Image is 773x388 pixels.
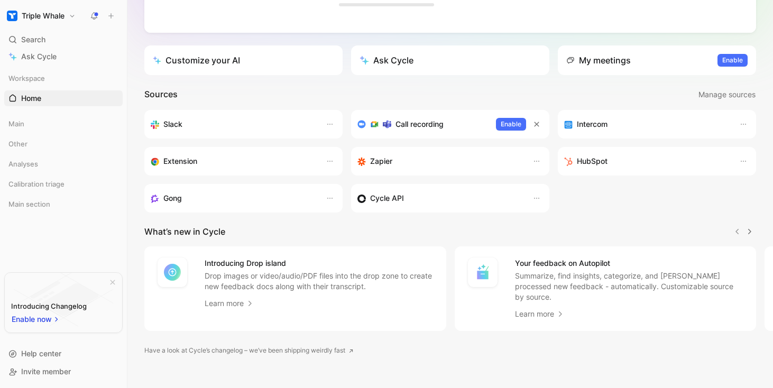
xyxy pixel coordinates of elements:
[21,50,57,63] span: Ask Cycle
[144,88,178,101] h2: Sources
[21,33,45,46] span: Search
[357,118,487,131] div: Record & transcribe meetings from Zoom, Meet & Teams.
[496,118,526,131] button: Enable
[8,118,24,129] span: Main
[205,297,254,310] a: Learn more
[205,257,434,270] h4: Introducing Drop island
[151,192,315,205] div: Capture feedback from your incoming calls
[370,192,404,205] h3: Cycle API
[4,346,123,362] div: Help center
[4,364,123,380] div: Invite member
[515,308,565,320] a: Learn more
[151,118,315,131] div: Sync your customers, send feedback and get updates in Slack
[163,155,197,168] h3: Extension
[515,271,744,302] p: Summarize, find insights, categorize, and [PERSON_NAME] processed new feedback - automatically. C...
[515,257,744,270] h4: Your feedback on Autopilot
[8,73,45,84] span: Workspace
[21,93,41,104] span: Home
[144,45,343,75] a: Customize your AI
[4,176,123,192] div: Calibration triage
[4,196,123,212] div: Main section
[21,349,61,358] span: Help center
[144,225,225,238] h2: What’s new in Cycle
[698,88,756,101] span: Manage sources
[395,118,444,131] h3: Call recording
[4,116,123,132] div: Main
[577,155,608,168] h3: HubSpot
[163,118,182,131] h3: Slack
[357,155,522,168] div: Capture feedback from thousands of sources with Zapier (survey results, recordings, sheets, etc).
[4,156,123,172] div: Analyses
[14,273,113,327] img: bg-BLZuj68n.svg
[4,196,123,215] div: Main section
[4,136,123,152] div: Other
[205,271,434,292] p: Drop images or video/audio/PDF files into the drop zone to create new feedback docs along with th...
[12,313,53,326] span: Enable now
[351,45,549,75] button: Ask Cycle
[144,345,354,356] a: Have a look at Cycle’s changelog – we’ve been shipping weirdly fast
[7,11,17,21] img: Triple Whale
[370,155,392,168] h3: Zapier
[698,88,756,101] button: Manage sources
[153,54,240,67] div: Customize your AI
[21,367,71,376] span: Invite member
[360,54,413,67] div: Ask Cycle
[4,70,123,86] div: Workspace
[4,136,123,155] div: Other
[163,192,182,205] h3: Gong
[8,159,38,169] span: Analyses
[11,300,87,312] div: Introducing Changelog
[4,90,123,106] a: Home
[8,199,50,209] span: Main section
[8,179,65,189] span: Calibration triage
[564,118,729,131] div: Sync your customers, send feedback and get updates in Intercom
[4,49,123,64] a: Ask Cycle
[4,8,78,23] button: Triple WhaleTriple Whale
[8,138,27,149] span: Other
[4,156,123,175] div: Analyses
[722,55,743,66] span: Enable
[11,312,61,326] button: Enable now
[4,116,123,135] div: Main
[4,176,123,195] div: Calibration triage
[357,192,522,205] div: Sync customers & send feedback from custom sources. Get inspired by our favorite use case
[151,155,315,168] div: Capture feedback from anywhere on the web
[577,118,608,131] h3: Intercom
[566,54,631,67] div: My meetings
[501,119,521,130] span: Enable
[717,54,748,67] button: Enable
[4,32,123,48] div: Search
[22,11,65,21] h1: Triple Whale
